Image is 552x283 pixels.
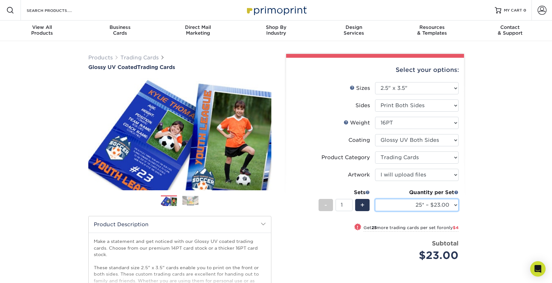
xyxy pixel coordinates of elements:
[182,196,198,206] img: Trading Cards 02
[291,58,459,82] div: Select your options:
[237,21,315,41] a: Shop ByIndustry
[315,24,393,30] span: Design
[315,24,393,36] div: Services
[324,200,327,210] span: -
[3,24,81,36] div: Products
[88,55,113,61] a: Products
[348,136,370,144] div: Coating
[357,224,358,231] span: !
[3,24,81,30] span: View All
[81,24,159,30] span: Business
[120,55,159,61] a: Trading Cards
[530,261,546,277] div: Open Intercom Messenger
[3,21,81,41] a: View AllProducts
[159,21,237,41] a: Direct MailMarketing
[443,225,459,230] span: only
[360,200,364,210] span: +
[380,248,459,263] div: $23.00
[88,64,271,70] h1: Trading Cards
[344,119,370,127] div: Weight
[161,196,177,207] img: Trading Cards 01
[471,21,549,41] a: Contact& Support
[375,189,459,196] div: Quantity per Set
[348,171,370,179] div: Artwork
[88,64,271,70] a: Glossy UV CoatedTrading Cards
[88,64,137,70] span: Glossy UV Coated
[321,154,370,161] div: Product Category
[237,24,315,30] span: Shop By
[453,225,459,230] span: $4
[523,8,526,13] span: 0
[159,24,237,36] div: Marketing
[504,8,522,13] span: MY CART
[350,84,370,92] div: Sizes
[393,24,471,30] span: Resources
[471,24,549,30] span: Contact
[315,21,393,41] a: DesignServices
[159,24,237,30] span: Direct Mail
[393,21,471,41] a: Resources& Templates
[89,216,271,233] h2: Product Description
[244,3,308,17] img: Primoprint
[355,102,370,109] div: Sides
[319,189,370,196] div: Sets
[26,6,89,14] input: SEARCH PRODUCTS.....
[432,240,459,247] strong: Subtotal
[471,24,549,36] div: & Support
[237,24,315,36] div: Industry
[81,21,159,41] a: BusinessCards
[372,225,377,230] strong: 25
[364,225,459,232] small: Get more trading cards per set for
[88,71,271,197] img: Glossy UV Coated 01
[81,24,159,36] div: Cards
[393,24,471,36] div: & Templates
